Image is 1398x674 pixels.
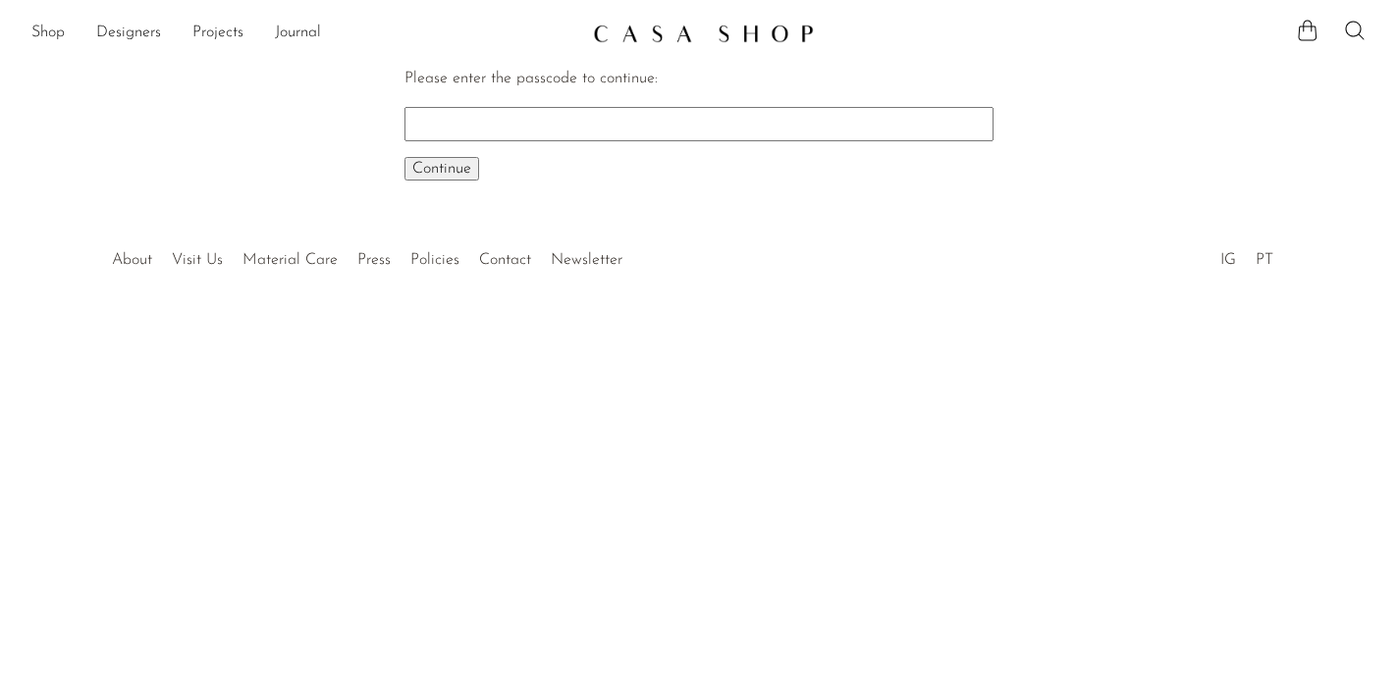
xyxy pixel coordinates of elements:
a: Visit Us [172,252,223,268]
span: Continue [412,161,471,177]
a: Designers [96,21,161,46]
button: Continue [404,157,479,181]
a: Projects [192,21,243,46]
a: Journal [275,21,321,46]
a: Press [357,252,391,268]
nav: Desktop navigation [31,17,577,50]
a: Material Care [242,252,338,268]
a: IG [1220,252,1236,268]
a: Shop [31,21,65,46]
ul: Social Medias [1210,236,1283,274]
ul: NEW HEADER MENU [31,17,577,50]
label: Please enter the passcode to continue: [404,71,658,86]
a: PT [1256,252,1273,268]
a: About [112,252,152,268]
a: Contact [479,252,531,268]
a: Policies [410,252,459,268]
ul: Quick links [102,236,632,274]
